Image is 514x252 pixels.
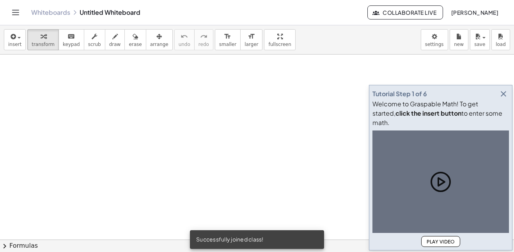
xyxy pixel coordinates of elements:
[58,29,84,50] button: keyboardkeypad
[445,5,505,19] button: [PERSON_NAME]
[367,5,443,19] button: Collaborate Live
[190,230,324,249] div: Successfully joined class!
[372,89,427,99] div: Tutorial Step 1 of 6
[181,32,188,41] i: undo
[421,236,460,247] button: Play Video
[395,109,461,117] b: click the insert button
[264,29,295,50] button: fullscreen
[248,32,255,41] i: format_size
[451,9,498,16] span: [PERSON_NAME]
[105,29,125,50] button: draw
[372,99,509,127] div: Welcome to Graspable Math! To get started, to enter some math.
[474,42,485,47] span: save
[491,29,510,50] button: load
[421,29,448,50] button: settings
[4,29,26,50] button: insert
[215,29,241,50] button: format_sizesmaller
[245,42,258,47] span: larger
[200,32,207,41] i: redo
[109,42,121,47] span: draw
[450,29,468,50] button: new
[27,29,59,50] button: transform
[470,29,490,50] button: save
[124,29,146,50] button: erase
[146,29,173,50] button: arrange
[63,42,80,47] span: keypad
[129,42,142,47] span: erase
[199,42,209,47] span: redo
[268,42,291,47] span: fullscreen
[84,29,105,50] button: scrub
[219,42,236,47] span: smaller
[9,6,22,19] button: Toggle navigation
[224,32,231,41] i: format_size
[32,42,55,47] span: transform
[426,239,455,245] span: Play Video
[496,42,506,47] span: load
[31,9,70,16] a: Whiteboards
[374,9,436,16] span: Collaborate Live
[240,29,262,50] button: format_sizelarger
[150,42,168,47] span: arrange
[425,42,444,47] span: settings
[67,32,75,41] i: keyboard
[454,42,464,47] span: new
[194,29,213,50] button: redoredo
[88,42,101,47] span: scrub
[8,42,21,47] span: insert
[179,42,190,47] span: undo
[174,29,195,50] button: undoundo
